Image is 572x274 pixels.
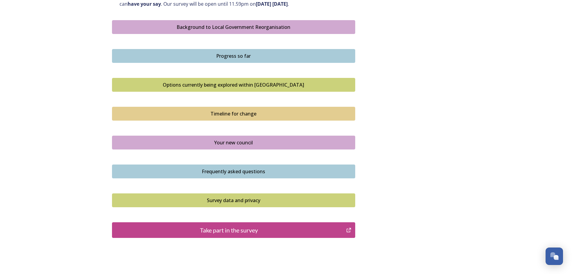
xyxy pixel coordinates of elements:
[112,193,355,207] button: Survey data and privacy
[112,222,355,238] button: Take part in the survey
[112,136,355,149] button: Your new council
[112,107,355,121] button: Timeline for change
[115,52,352,60] div: Progress so far
[112,20,355,34] button: Background to Local Government Reorganisation
[115,168,352,175] div: Frequently asked questions
[546,248,563,265] button: Open Chat
[115,226,343,235] div: Take part in the survey
[112,78,355,92] button: Options currently being explored within West Sussex
[128,1,161,7] strong: have your say
[115,110,352,117] div: Timeline for change
[112,165,355,178] button: Frequently asked questions
[256,1,271,7] strong: [DATE]
[115,197,352,204] div: Survey data and privacy
[272,1,288,7] strong: [DATE]
[115,23,352,31] div: Background to Local Government Reorganisation
[115,139,352,146] div: Your new council
[115,81,352,88] div: Options currently being explored within [GEOGRAPHIC_DATA]
[112,49,355,63] button: Progress so far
